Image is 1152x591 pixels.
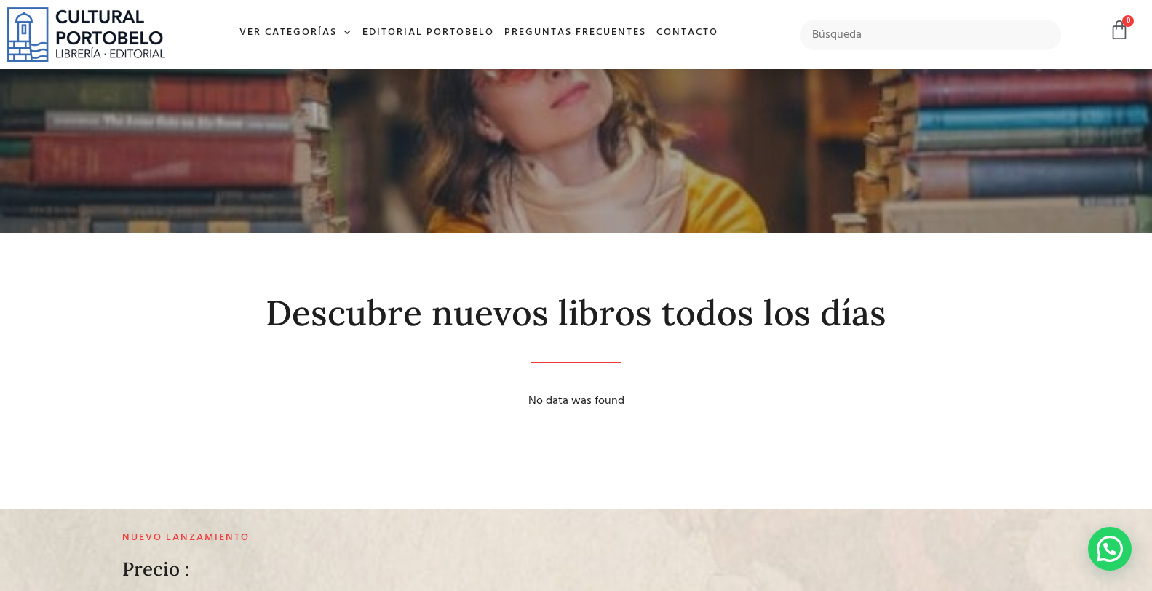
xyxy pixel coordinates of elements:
h2: Descubre nuevos libros todos los días [125,294,1028,333]
div: No data was found [125,392,1028,410]
h2: Nuevo lanzamiento [122,532,728,544]
input: Búsqueda [800,20,1060,50]
a: Contacto [651,17,723,49]
a: 0 [1109,20,1129,41]
h2: Precio : [122,559,190,580]
a: Ver Categorías [234,17,357,49]
span: 0 [1122,15,1134,27]
a: Preguntas frecuentes [499,17,651,49]
a: Editorial Portobelo [357,17,499,49]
